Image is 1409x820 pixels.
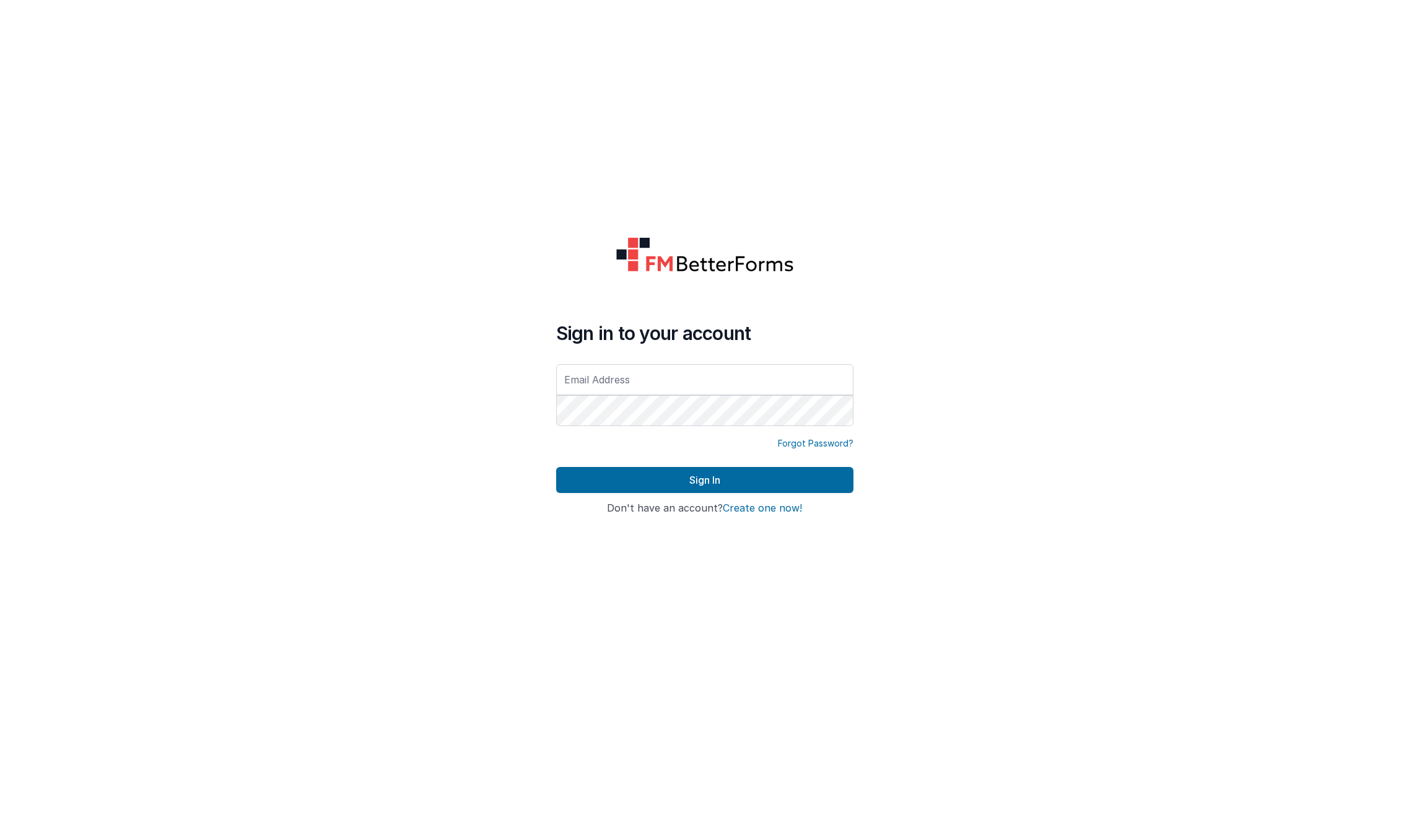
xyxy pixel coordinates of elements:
[556,364,853,395] input: Email Address
[556,322,853,344] h4: Sign in to your account
[778,437,853,450] a: Forgot Password?
[723,503,802,514] button: Create one now!
[556,503,853,514] h4: Don't have an account?
[556,467,853,493] button: Sign In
